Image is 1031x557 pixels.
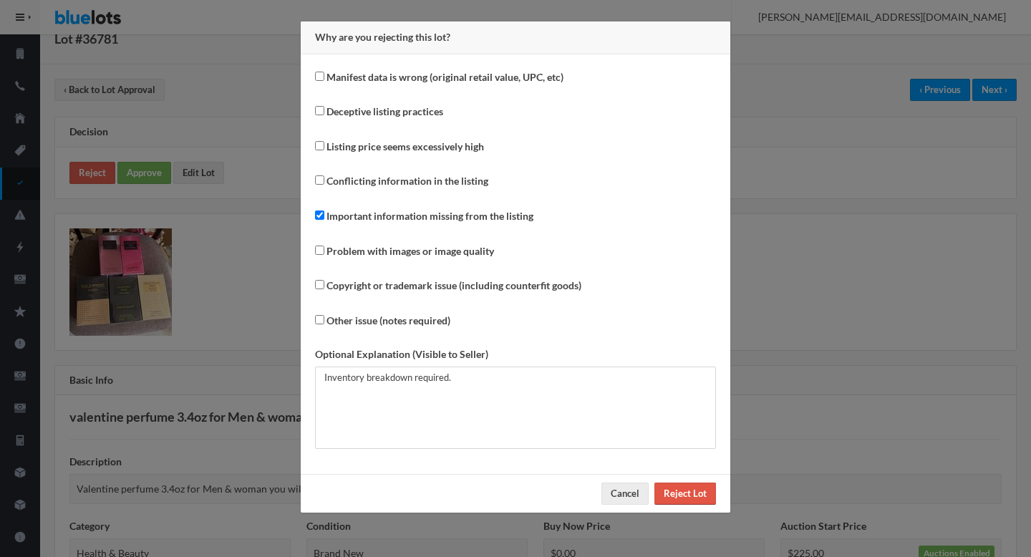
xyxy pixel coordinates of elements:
[315,175,324,185] input: Conflicting information in the listing
[315,141,324,150] input: Listing price seems excessively high
[315,106,324,115] input: Deceptive listing practices
[315,347,488,363] label: Optional Explanation (Visible to Seller)
[326,69,563,86] label: Manifest data is wrong (original retail value, UPC, etc)
[315,367,716,449] textarea: Inventory breakdown required.
[601,483,649,505] button: Cancel
[315,31,450,43] b: Why are you rejecting this lot?
[654,483,716,505] input: Reject Lot
[326,104,443,120] label: Deceptive listing practices
[326,278,581,294] label: Copyright or trademark issue (including counterfit goods)
[315,246,324,255] input: Problem with images or image quality
[315,72,324,81] input: Manifest data is wrong (original retail value, UPC, etc)
[326,139,484,155] label: Listing price seems excessively high
[326,313,450,329] label: Other issue (notes required)
[326,243,494,260] label: Problem with images or image quality
[315,315,324,324] input: Other issue (notes required)
[315,210,324,220] input: Important information missing from the listing
[315,280,324,289] input: Copyright or trademark issue (including counterfit goods)
[326,173,488,190] label: Conflicting information in the listing
[326,208,533,225] label: Important information missing from the listing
